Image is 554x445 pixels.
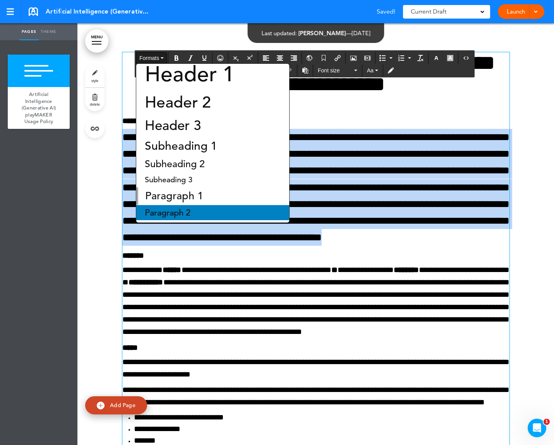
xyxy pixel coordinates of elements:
span: Artificial Intelligence (Generative AI) playMAKER Usage Policy [46,7,150,16]
img: add.svg [97,402,105,409]
a: MENU [85,29,108,53]
a: style [85,64,105,87]
span: Last updated: [261,29,297,37]
div: Align center [273,52,286,64]
div: Align left [259,52,273,64]
span: style [91,78,98,83]
span: Subheading 3 [144,175,193,185]
div: Anchor [317,52,330,64]
div: Insert/Edit global anchor link [303,52,316,64]
a: Launch [504,4,528,19]
div: Toggle Tracking Changes [384,65,398,76]
div: Insert/edit media [361,52,374,64]
div: Bold [170,52,183,64]
a: Theme [39,23,58,40]
span: Artificial Intelligence (Generative AI) playMAKER Usage Policy [22,91,56,125]
span: Header 3 [144,117,202,134]
div: Bullet list [377,52,394,64]
span: [DATE] [352,29,370,37]
span: Add Page [110,402,135,409]
div: Clear formatting [414,52,427,64]
span: Aa [367,67,374,74]
span: delete [90,102,100,106]
div: — [261,30,370,36]
span: Paragraph 1 [144,190,204,202]
div: Numbered list [395,52,413,64]
span: Subheading 1 [144,139,218,153]
div: Underline [198,52,211,64]
div: Insert/edit airmason link [331,52,344,64]
div: Source code [460,52,473,64]
div: Italic [184,52,197,64]
span: 1 [544,419,550,425]
span: Header 2 [144,92,212,112]
span: [PERSON_NAME] [298,29,346,37]
a: delete [85,88,105,111]
span: Font size [318,67,353,74]
span: Current Draft [411,6,446,17]
div: Align right [287,52,300,64]
span: Formats [139,55,159,61]
span: Saved! [377,9,395,15]
span: Subheading 2 [144,158,206,170]
div: Airmason image [347,52,360,64]
iframe: Intercom live chat [528,419,546,437]
div: Subscript [230,52,243,64]
a: Add Page [85,396,147,414]
span: Header 1 [144,61,235,87]
a: Pages [19,23,39,40]
div: Paste as text [298,65,312,76]
a: Artificial Intelligence (Generative AI) playMAKER Usage Policy [8,87,70,129]
span: Paragraph 2 [144,207,191,218]
div: Superscript [244,52,257,64]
